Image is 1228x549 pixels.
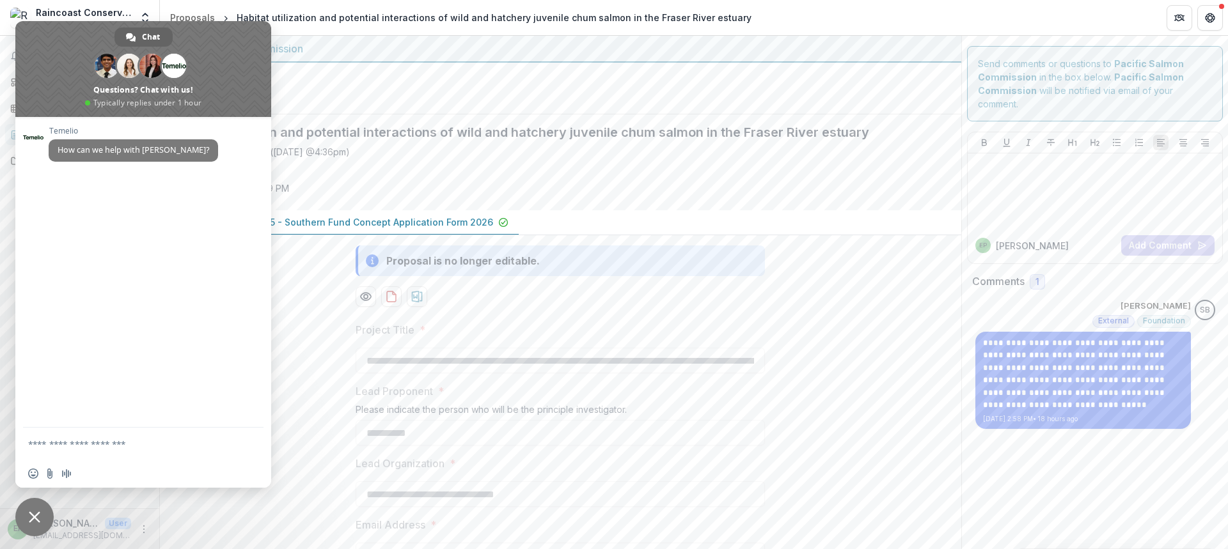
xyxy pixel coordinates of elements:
div: Send comments or questions to in the box below. will be notified via email of your comment. [967,46,1224,121]
p: [DATE] 2:58 PM • 18 hours ago [983,414,1183,424]
span: External [1098,316,1129,325]
a: Chat [114,27,173,47]
button: Align Center [1176,135,1191,150]
img: Raincoast Conservation Foundation [10,8,31,28]
button: Notifications1 [5,46,154,66]
p: User [105,518,131,529]
p: [PERSON_NAME] [33,516,100,530]
div: Erin Pippus [979,242,987,249]
span: Insert an emoji [28,468,38,479]
div: Habitat utilization and potential interactions of wild and hatchery juvenile chum salmon in the F... [237,11,752,24]
p: Lead Organization [356,456,445,471]
button: Bullet List [1109,135,1124,150]
a: Tasks [5,98,154,119]
span: Nonprofit [36,19,72,31]
div: Erin Pippus [13,525,23,533]
span: Temelio [49,127,218,135]
button: Preview 36ec4452-9aa5-421b-a783-fd23999eb535-0.pdf [356,286,376,307]
h2: Comments [972,275,1025,288]
button: Align Right [1197,135,1213,150]
p: Lead Proponent [356,383,433,399]
a: Close chat [15,498,54,536]
button: Italicize [1021,135,1036,150]
button: download-proposal [381,286,402,307]
div: Proposals [170,11,215,24]
button: Underline [999,135,1014,150]
a: Dashboard [5,72,154,93]
button: Heading 2 [1087,135,1103,150]
div: Proposal is no longer editable. [386,253,540,268]
button: Strike [1043,135,1059,150]
button: Bold [977,135,992,150]
p: Project Title [356,322,414,337]
p: [PERSON_NAME] [996,239,1069,252]
span: Chat [142,27,160,47]
span: Foundation [1143,316,1185,325]
a: Proposals [165,8,220,27]
button: Align Left [1153,135,1169,150]
div: Please indicate the person who will be the principle investigator. [356,404,765,420]
p: Email Address [356,517,425,532]
span: How can we help with [PERSON_NAME]? [58,144,209,155]
button: More [136,522,152,537]
div: Pacific Salmon Commission [170,41,951,56]
button: Add Comment [1121,235,1215,256]
button: Heading 1 [1065,135,1080,150]
div: Raincoast Conservation Foundation [36,6,131,19]
textarea: Compose your message... [28,428,233,460]
button: Partners [1167,5,1192,31]
span: Send a file [45,468,55,479]
div: Sascha Bendt [1200,306,1210,314]
button: Open entity switcher [136,5,154,31]
p: [PERSON_NAME] [1121,300,1191,313]
span: 1 [1035,277,1039,288]
button: Get Help [1197,5,1223,31]
a: Proposals [5,124,154,145]
a: Documents [5,150,154,171]
button: download-proposal [407,286,427,307]
nav: breadcrumb [165,8,757,27]
span: Audio message [61,468,72,479]
h2: Habitat utilization and potential interactions of wild and hatchery juvenile chum salmon in the F... [170,125,931,140]
button: Ordered List [1131,135,1147,150]
p: [EMAIL_ADDRESS][DOMAIN_NAME] [33,530,131,541]
p: [PERSON_NAME] - 2025 - Southern Fund Concept Application Form 2026 [170,215,493,229]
